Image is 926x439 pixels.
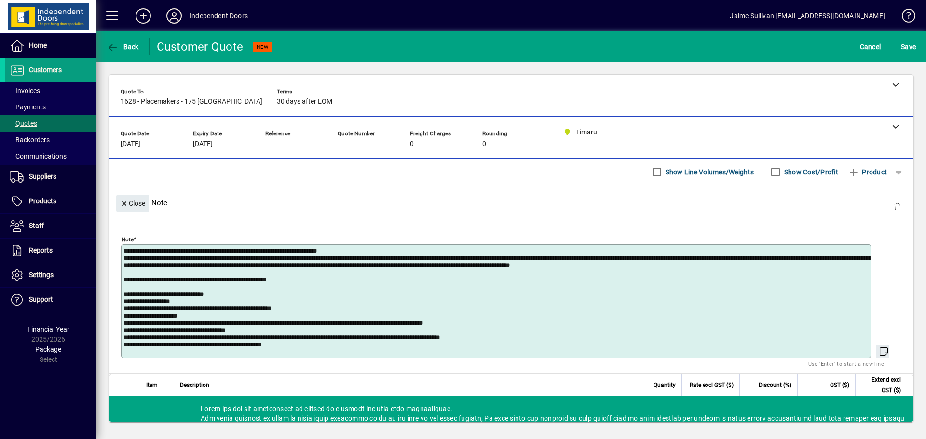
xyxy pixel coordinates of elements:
a: Support [5,288,96,312]
a: Suppliers [5,165,96,189]
span: Backorders [10,136,50,144]
a: Knowledge Base [895,2,914,33]
span: Settings [29,271,54,279]
span: Products [29,197,56,205]
span: Item [146,380,158,390]
span: Package [35,346,61,353]
span: Rate excl GST ($) [690,380,734,390]
mat-hint: Use 'Enter' to start a new line [808,358,884,369]
a: Home [5,34,96,58]
span: [DATE] [193,140,213,148]
button: Delete [885,195,909,218]
mat-label: Note [122,236,134,243]
label: Show Line Volumes/Weights [664,167,754,177]
a: Backorders [5,132,96,148]
span: Close [120,196,145,212]
span: Extend excl GST ($) [861,374,901,396]
span: NEW [257,44,269,50]
button: Save [899,38,918,55]
app-page-header-button: Delete [885,202,909,211]
button: Cancel [858,38,884,55]
span: GST ($) [830,380,849,390]
div: Independent Doors [190,8,248,24]
span: 1628 - Placemakers - 175 [GEOGRAPHIC_DATA] [121,98,262,106]
a: Staff [5,214,96,238]
span: Support [29,295,53,303]
div: Customer Quote [157,39,244,54]
span: Invoices [10,87,40,94]
span: Communications [10,152,67,160]
span: Customers [29,66,62,74]
span: - [265,140,267,148]
a: Quotes [5,115,96,132]
a: Communications [5,148,96,164]
span: Discount (%) [759,380,791,390]
button: Product [843,163,892,181]
span: 0 [482,140,486,148]
span: Suppliers [29,173,56,180]
span: Description [180,380,209,390]
span: ave [901,39,916,54]
span: - [338,140,340,148]
app-page-header-button: Back [96,38,150,55]
a: Products [5,189,96,213]
span: Financial Year [27,325,69,333]
a: Reports [5,239,96,263]
span: 30 days after EOM [277,98,332,106]
span: Home [29,41,47,49]
span: S [901,43,905,51]
span: Product [848,164,887,180]
span: Staff [29,222,44,229]
span: Back [107,43,139,51]
span: Cancel [860,39,881,54]
span: 0 [410,140,414,148]
span: Quantity [654,380,676,390]
div: Note [109,185,913,220]
button: Back [104,38,141,55]
button: Profile [159,7,190,25]
span: [DATE] [121,140,140,148]
button: Close [116,195,149,212]
a: Payments [5,99,96,115]
div: Jaime Sullivan [EMAIL_ADDRESS][DOMAIN_NAME] [730,8,885,24]
a: Invoices [5,82,96,99]
label: Show Cost/Profit [782,167,838,177]
span: Reports [29,246,53,254]
span: Quotes [10,120,37,127]
a: Settings [5,263,96,287]
button: Add [128,7,159,25]
span: Payments [10,103,46,111]
app-page-header-button: Close [114,199,151,207]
